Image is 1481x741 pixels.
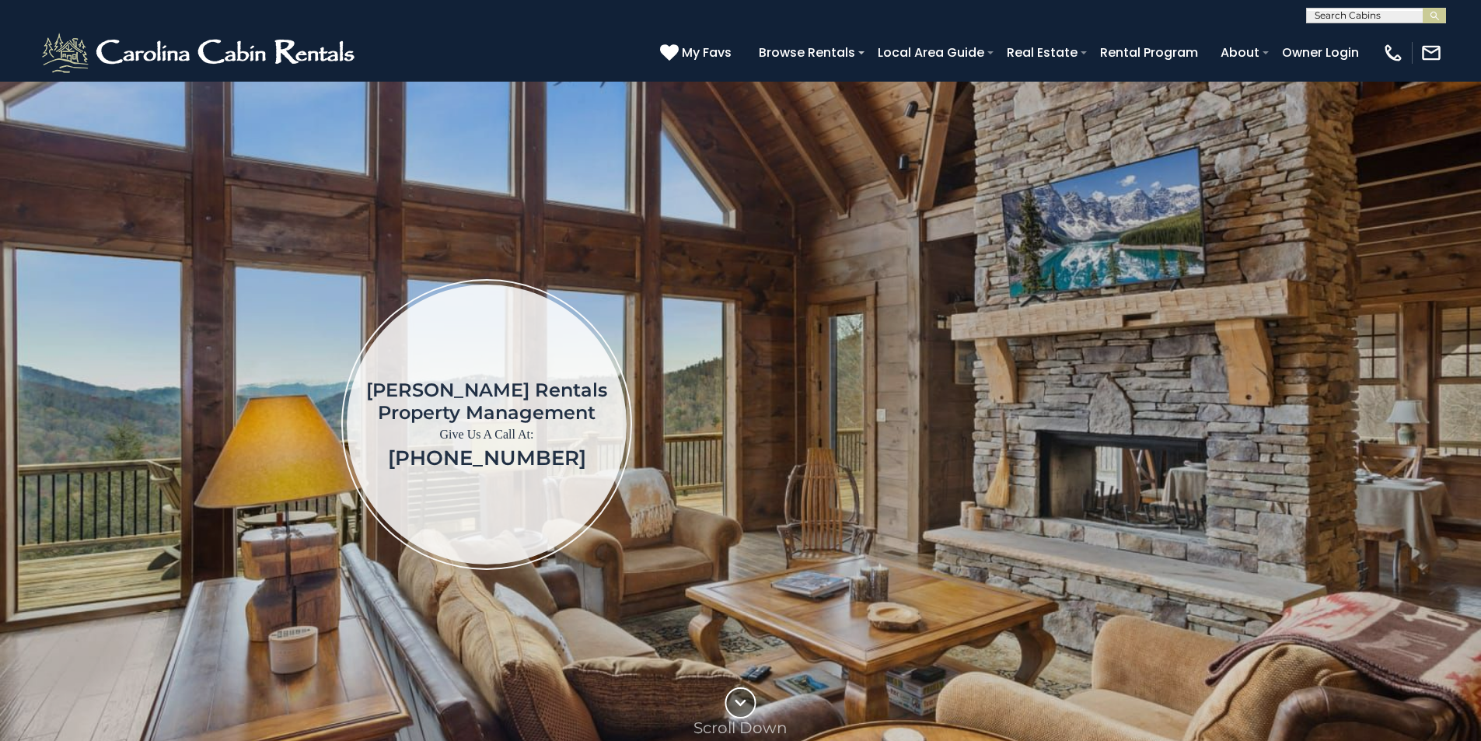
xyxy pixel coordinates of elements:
iframe: New Contact Form [882,128,1390,722]
h1: [PERSON_NAME] Rentals Property Management [366,379,607,424]
a: Owner Login [1274,39,1367,66]
span: My Favs [682,43,732,62]
p: Scroll Down [693,718,788,737]
a: Local Area Guide [870,39,992,66]
img: White-1-2.png [39,30,362,76]
img: phone-regular-white.png [1382,42,1404,64]
a: [PHONE_NUMBER] [388,446,586,470]
a: Browse Rentals [751,39,863,66]
a: About [1213,39,1267,66]
img: mail-regular-white.png [1420,42,1442,64]
a: My Favs [660,43,735,63]
a: Rental Program [1092,39,1206,66]
a: Real Estate [999,39,1085,66]
p: Give Us A Call At: [366,424,607,446]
